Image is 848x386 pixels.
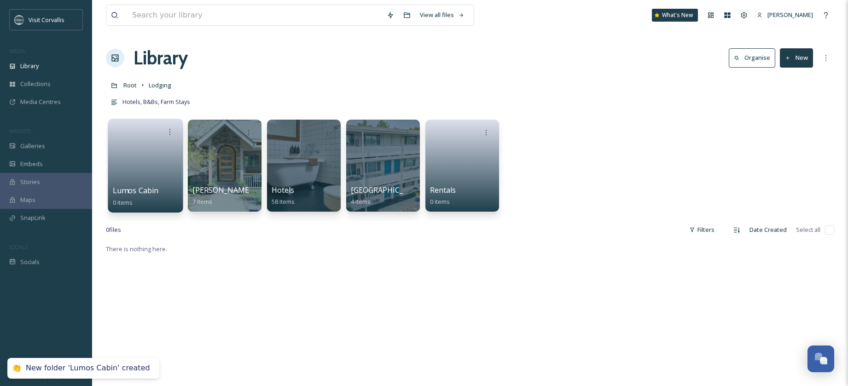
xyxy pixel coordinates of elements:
[729,48,780,67] a: Organise
[123,81,137,89] span: Root
[123,80,137,91] a: Root
[652,9,698,22] a: What's New
[20,62,39,70] span: Library
[351,197,371,206] span: 4 items
[20,196,35,204] span: Maps
[430,197,450,206] span: 0 items
[192,185,268,195] span: [PERSON_NAME] B&B
[128,5,382,25] input: Search your library
[415,6,469,24] a: View all files
[20,213,46,222] span: SnapLink
[351,185,458,195] span: [GEOGRAPHIC_DATA] Exteriors
[796,225,820,234] span: Select all
[685,221,719,239] div: Filters
[29,16,64,24] span: Visit Corvallis
[106,225,121,234] span: 0 file s
[9,243,28,250] span: SOCIALS
[20,178,40,186] span: Stories
[20,98,61,106] span: Media Centres
[149,81,171,89] span: Lodging
[767,11,813,19] span: [PERSON_NAME]
[20,80,51,88] span: Collections
[272,185,294,195] span: Hotels
[106,245,167,253] span: There is nothing here.
[430,185,456,195] span: Rentals
[9,127,30,134] span: WIDGETS
[12,363,21,373] div: 👏
[122,98,190,106] span: Hotels, B&Bs, Farm Stays
[192,186,268,206] a: [PERSON_NAME] B&B7 items
[26,363,150,373] div: New folder 'Lumos Cabin' created
[15,15,24,24] img: visit-corvallis-badge-dark-blue-orange%281%29.png
[780,48,813,67] button: New
[272,186,295,206] a: Hotels58 items
[745,221,791,239] div: Date Created
[20,142,45,150] span: Galleries
[113,185,159,196] span: Lumos Cabin
[113,186,159,207] a: Lumos Cabin0 items
[272,197,295,206] span: 58 items
[20,160,43,168] span: Embeds
[149,80,171,91] a: Lodging
[113,198,133,206] span: 0 items
[807,346,834,372] button: Open Chat
[752,6,818,24] a: [PERSON_NAME]
[729,48,775,67] button: Organise
[430,186,456,206] a: Rentals0 items
[192,197,212,206] span: 7 items
[20,258,40,266] span: Socials
[9,47,25,54] span: MEDIA
[351,186,458,206] a: [GEOGRAPHIC_DATA] Exteriors4 items
[134,44,188,72] a: Library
